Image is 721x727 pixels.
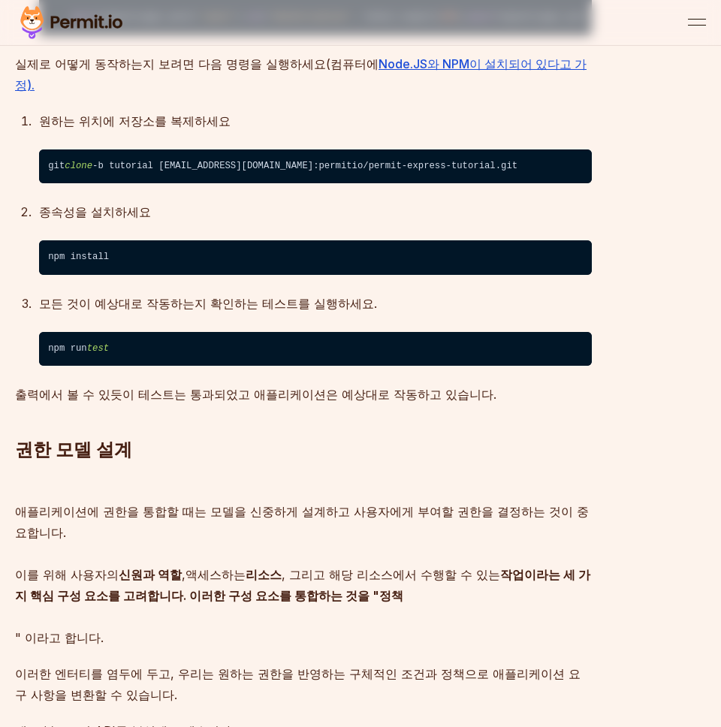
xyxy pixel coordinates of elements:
[65,161,92,171] span: clone
[15,3,128,42] img: 허가 로고
[282,567,500,582] font: , 그리고 해당 리소스에서 수행할 수 있는
[688,14,706,32] button: 메뉴 열기
[39,149,592,184] code: git -b tutorial [EMAIL_ADDRESS][DOMAIN_NAME]:permitio/permit-express-tutorial.git
[330,56,379,71] font: 컴퓨터에
[15,567,119,582] font: 이를 위해 사용자의
[15,387,496,402] font: 출력에서 볼 수 있듯이 테스트는 통과되었고 애플리케이션은 예상대로 작동하고 있습니다.
[119,567,182,582] font: 신원과 역할
[15,56,587,92] a: Node.JS와 NPM이 설치되어 있다고 가정).
[182,567,186,582] font: ,
[15,666,581,702] font: 이러한 엔터티를 염두에 두고, 우리는 원하는 권한을 반영하는 구체적인 조건과 정책으로 애플리케이션 요구 사항을 변환할 수 있습니다.
[39,296,377,311] font: 모든 것이 예상대로 작동하는지 확인하는 테스트를 실행하세요.
[39,332,592,367] code: npm run
[186,567,246,582] font: 액세스하는
[101,630,104,645] font: .
[15,630,101,645] font: " 이라고 합니다
[246,567,282,582] font: 리소스
[39,113,231,128] font: 원하는 위치에 저장소를 복제하세요
[15,504,589,540] font: 애플리케이션에 권한을 통합할 때는 모델을 신중하게 설계하고 사용자에게 부여할 권한을 결정하는 것이 중요합니다.
[39,240,592,275] code: npm install
[15,56,330,71] font: 실제로 어떻게 동작하는지 보려면 다음 명령을 실행하세요(
[39,204,151,219] font: 종속성을 설치하세요
[15,439,132,460] font: 권한 모델 설계
[87,343,109,354] span: test
[379,588,403,603] font: 정책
